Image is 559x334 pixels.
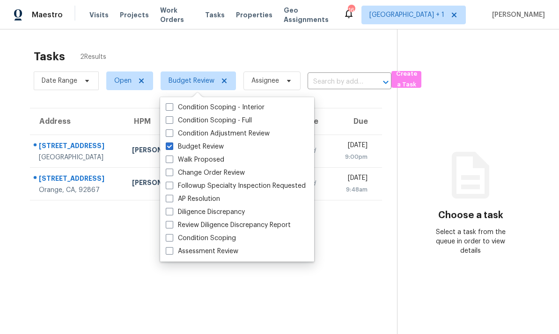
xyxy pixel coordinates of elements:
[169,76,214,85] span: Budget Review
[160,6,194,24] span: Work Orders
[338,152,368,162] div: 9:00pm
[396,69,417,90] span: Create a Task
[30,108,125,135] th: Address
[379,76,392,89] button: Open
[120,10,149,20] span: Projects
[166,181,306,191] label: Followup Specialty Inspection Requested
[166,194,220,204] label: AP Resolution
[166,155,224,164] label: Walk Proposed
[34,52,65,61] h2: Tasks
[166,116,252,125] label: Condition Scoping - Full
[308,75,365,89] input: Search by address
[114,76,132,85] span: Open
[166,129,270,138] label: Condition Adjustment Review
[284,6,332,24] span: Geo Assignments
[391,71,421,88] button: Create a Task
[89,10,109,20] span: Visits
[132,145,197,157] div: [PERSON_NAME]
[166,220,291,230] label: Review Diligence Discrepancy Report
[39,174,117,185] div: [STREET_ADDRESS]
[338,185,368,194] div: 9:48am
[331,108,382,135] th: Due
[369,10,444,20] span: [GEOGRAPHIC_DATA] + 1
[205,12,225,18] span: Tasks
[39,185,117,195] div: Orange, CA, 92867
[39,141,117,153] div: [STREET_ADDRESS]
[166,142,224,151] label: Budget Review
[166,234,236,243] label: Condition Scoping
[80,52,106,62] span: 2 Results
[166,168,245,178] label: Change Order Review
[166,207,245,217] label: Diligence Discrepancy
[39,153,117,162] div: [GEOGRAPHIC_DATA]
[42,76,77,85] span: Date Range
[32,10,63,20] span: Maestro
[236,10,272,20] span: Properties
[166,247,238,256] label: Assessment Review
[488,10,545,20] span: [PERSON_NAME]
[348,6,354,15] div: 16
[132,178,197,190] div: [PERSON_NAME]
[338,173,368,185] div: [DATE]
[125,108,205,135] th: HPM
[338,141,368,152] div: [DATE]
[434,227,508,256] div: Select a task from the queue in order to view details
[166,103,265,112] label: Condition Scoping - Interior
[251,76,279,85] span: Assignee
[438,211,503,220] h3: Choose a task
